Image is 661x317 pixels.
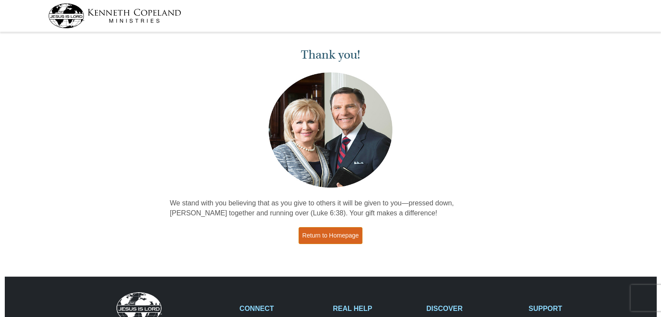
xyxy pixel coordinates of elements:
h2: REAL HELP [333,304,417,313]
h1: Thank you! [170,48,492,62]
h2: CONNECT [239,304,324,313]
img: Kenneth and Gloria [266,70,395,190]
img: kcm-header-logo.svg [48,3,181,28]
h2: DISCOVER [426,304,519,313]
h2: SUPPORT [528,304,613,313]
p: We stand with you believing that as you give to others it will be given to you—pressed down, [PER... [170,198,492,218]
a: Return to Homepage [299,227,363,244]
